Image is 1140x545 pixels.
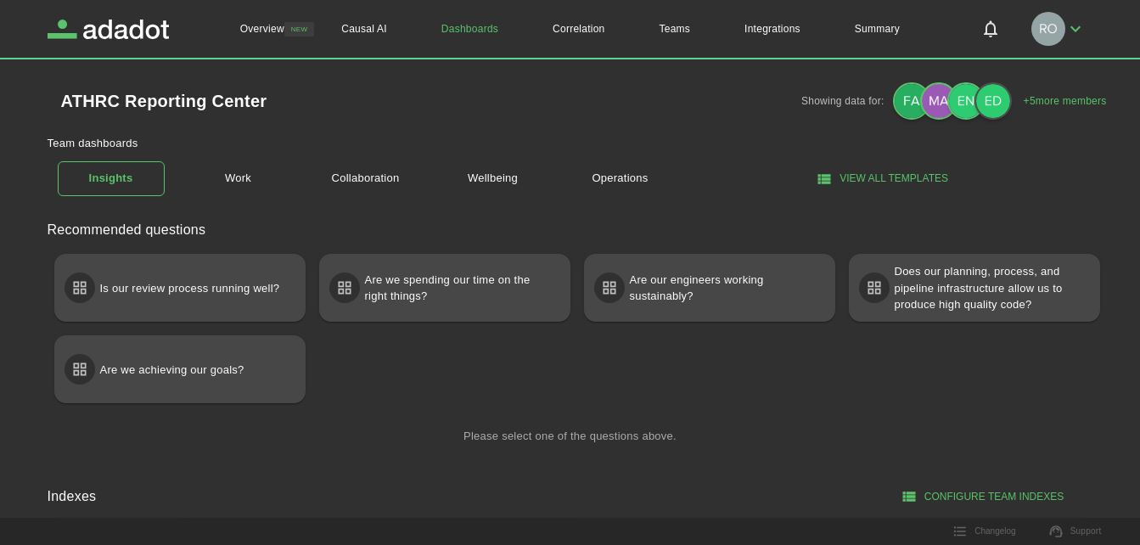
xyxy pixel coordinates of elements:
a: Support [1040,519,1112,544]
button: Configure Team Indexes [875,483,1093,511]
img: fabiola.dominguez [895,84,929,118]
img: edwin.molero [976,84,1010,118]
h2: Indexes [48,486,97,507]
a: Insights [58,161,165,196]
a: Work [185,164,292,194]
img: enrique.cordero [949,84,983,118]
button: rolando.sisco [1025,7,1092,51]
p: Is our review process running well? [100,273,280,304]
button: View all templates [775,165,993,193]
p: Please select one of the questions above. [463,428,677,445]
img: rolando.sisco [1031,12,1065,46]
a: Collaboration [312,164,419,194]
img: maria.ortiz [922,84,956,118]
a: Operations [567,164,674,194]
p: Does our planning, process, and pipeline infrastructure allow us to produce high quality code? [895,256,1084,320]
p: Are we achieving our goals? [100,355,244,385]
button: Changelog [944,519,1025,544]
button: Notifications [970,8,1011,49]
p: Showing data for: [801,93,895,109]
p: Team dashboards [48,135,138,152]
a: Adadot Homepage [48,20,170,39]
h1: Insights [89,169,133,188]
p: Are our engineers working sustainably? [630,265,819,312]
a: Wellbeing [440,164,547,194]
h2: Recommended questions [48,220,206,240]
a: ATHRC Reporting Center [61,93,267,110]
a: +5more members [1024,93,1107,109]
p: Are we spending our time on the right things? [365,265,554,312]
